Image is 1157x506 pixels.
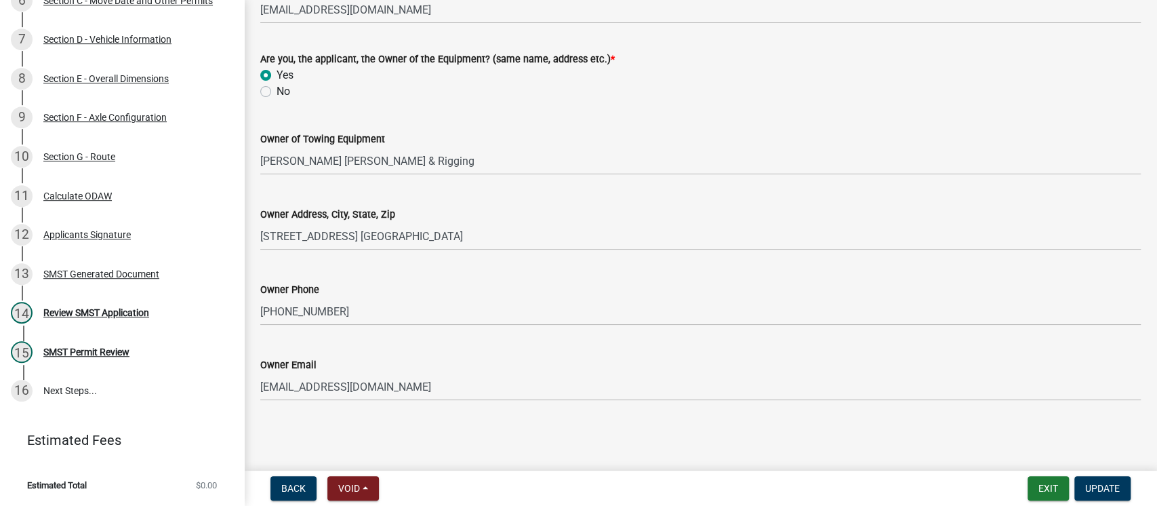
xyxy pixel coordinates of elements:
[11,146,33,168] div: 10
[11,341,33,363] div: 15
[11,302,33,324] div: 14
[11,427,222,454] a: Estimated Fees
[260,286,319,295] label: Owner Phone
[43,191,112,201] div: Calculate ODAW
[1074,476,1131,501] button: Update
[43,347,129,357] div: SMST Permit Review
[270,476,317,501] button: Back
[43,113,167,122] div: Section F - Axle Configuration
[11,185,33,207] div: 11
[338,483,360,494] span: Void
[11,380,33,402] div: 16
[277,67,293,83] label: Yes
[260,361,317,370] label: Owner Email
[11,224,33,246] div: 12
[11,106,33,128] div: 9
[11,68,33,90] div: 8
[43,35,171,44] div: Section D - Vehicle Information
[260,55,615,64] label: Are you, the applicant, the Owner of the Equipment? (same name, address etc.)
[27,481,87,490] span: Estimated Total
[11,263,33,285] div: 13
[43,308,149,317] div: Review SMST Application
[281,483,306,494] span: Back
[43,269,159,279] div: SMST Generated Document
[260,135,385,144] label: Owner of Towing Equipment
[43,230,131,239] div: Applicants Signature
[11,28,33,50] div: 7
[260,210,395,220] label: Owner Address, City, State, Zip
[1085,483,1120,494] span: Update
[196,481,217,490] span: $0.00
[43,74,169,83] div: Section E - Overall Dimensions
[277,83,290,100] label: No
[327,476,379,501] button: Void
[43,152,115,161] div: Section G - Route
[1028,476,1069,501] button: Exit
